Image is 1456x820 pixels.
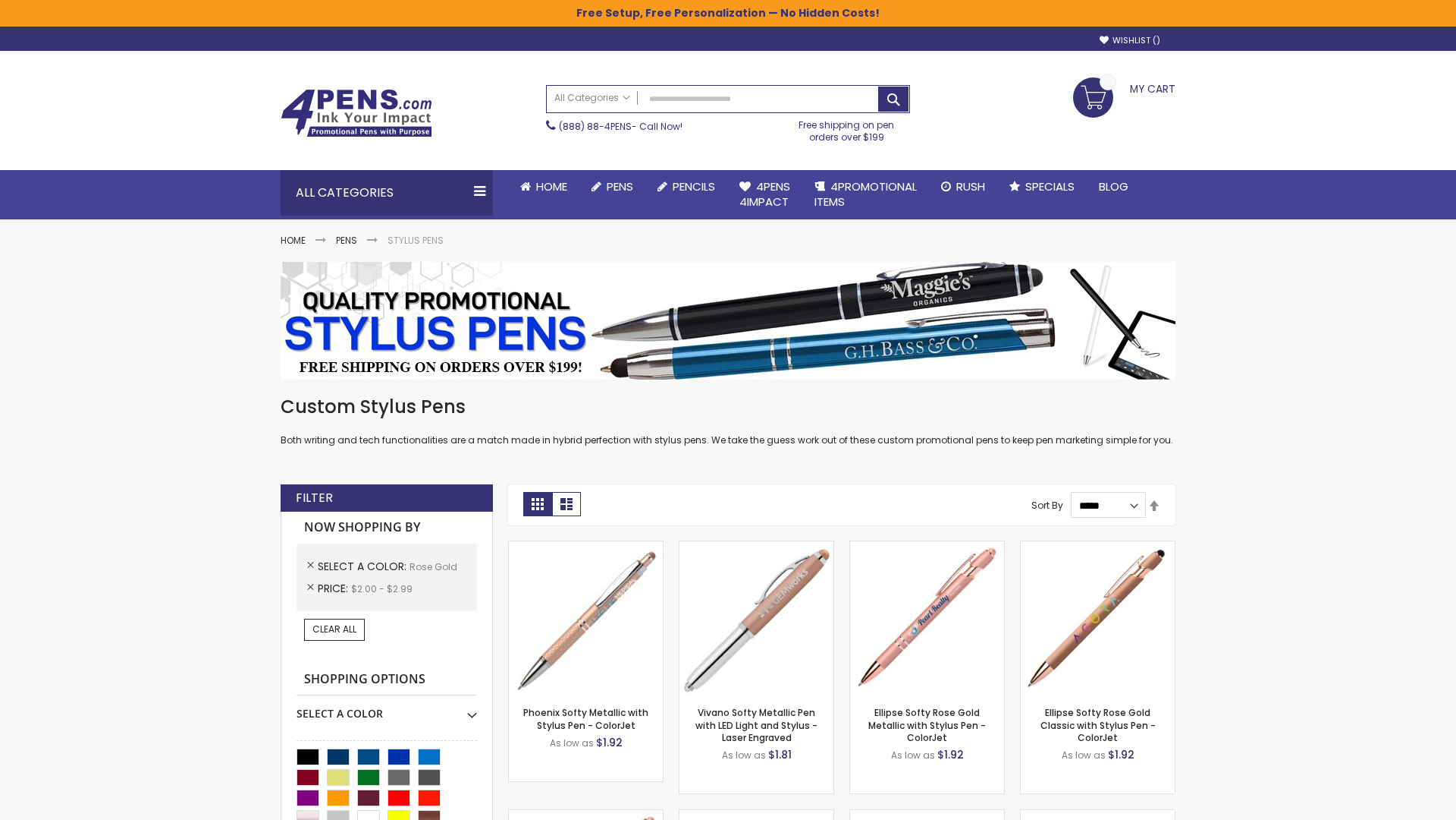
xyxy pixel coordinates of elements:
[695,706,817,743] a: Vivano Softy Metallic Pen with LED Light and Stylus - Laser Engraved
[547,86,638,111] a: All Categories
[509,541,663,553] a: Phoenix Softy Metallic with Stylus Pen - ColorJet-Rose gold
[1087,170,1141,203] a: Blog
[509,541,663,695] img: Phoenix Softy Metallic with Stylus Pen - ColorJet-Rose gold
[1062,749,1106,762] span: As low as
[297,512,477,544] strong: Now Shopping by
[296,490,333,506] strong: Filter
[312,623,356,635] span: Clear All
[281,395,1175,447] div: Both writing and tech functionalities are a match made in hybrid perfection with stylus pens. We ...
[318,559,409,574] span: Select A Color
[297,695,477,721] div: Select A Color
[679,541,833,695] img: Vivano Softy Metallic Pen with LED Light and Stylus - Laser Engraved-Rose Gold
[802,170,929,219] a: 4PROMOTIONALITEMS
[891,749,935,762] span: As low as
[783,113,911,143] div: Free shipping on pen orders over $199
[536,178,567,194] span: Home
[523,492,552,516] strong: Grid
[559,120,682,133] span: - Call Now!
[318,581,351,596] span: Price
[297,664,477,696] strong: Shopping Options
[281,89,432,137] img: 4Pens Custom Pens and Promotional Products
[281,262,1175,380] img: Stylus Pens
[281,234,306,247] a: Home
[351,582,413,595] span: $2.00 - $2.99
[850,541,1004,695] img: Ellipse Softy Rose Gold Metallic with Stylus Pen - ColorJet-Rose Gold
[607,178,633,194] span: Pens
[1025,178,1075,194] span: Specials
[559,120,632,133] a: (888) 88-4PENS
[336,234,357,247] a: Pens
[281,170,493,216] div: All Categories
[281,395,1175,419] h1: Custom Stylus Pens
[554,92,630,104] span: All Categories
[727,170,802,219] a: 4Pens4impact
[1108,747,1134,762] span: $1.92
[508,170,579,203] a: Home
[814,178,917,210] span: 4PROMOTIONAL ITEMS
[768,747,792,762] span: $1.81
[550,736,594,749] span: As low as
[1021,541,1175,695] img: Ellipse Softy Rose Gold Classic with Stylus Pen - ColorJet-Rose Gold
[388,234,444,247] strong: Stylus Pens
[1099,178,1128,194] span: Blog
[937,747,964,762] span: $1.92
[1100,35,1160,46] a: Wishlist
[679,541,833,553] a: Vivano Softy Metallic Pen with LED Light and Stylus - Laser Engraved-Rose Gold
[868,706,986,743] a: Ellipse Softy Rose Gold Metallic with Stylus Pen - ColorJet
[997,170,1087,203] a: Specials
[956,178,985,194] span: Rush
[304,619,365,640] a: Clear All
[929,170,997,203] a: Rush
[739,178,790,210] span: 4Pens 4impact
[409,560,457,573] span: Rose Gold
[1040,706,1156,743] a: Ellipse Softy Rose Gold Classic with Stylus Pen - ColorJet
[673,178,715,194] span: Pencils
[523,706,648,731] a: Phoenix Softy Metallic with Stylus Pen - ColorJet
[722,749,766,762] span: As low as
[1021,541,1175,553] a: Ellipse Softy Rose Gold Classic with Stylus Pen - ColorJet-Rose Gold
[1031,499,1063,512] label: Sort By
[596,735,623,750] span: $1.92
[579,170,645,203] a: Pens
[645,170,727,203] a: Pencils
[850,541,1004,553] a: Ellipse Softy Rose Gold Metallic with Stylus Pen - ColorJet-Rose Gold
